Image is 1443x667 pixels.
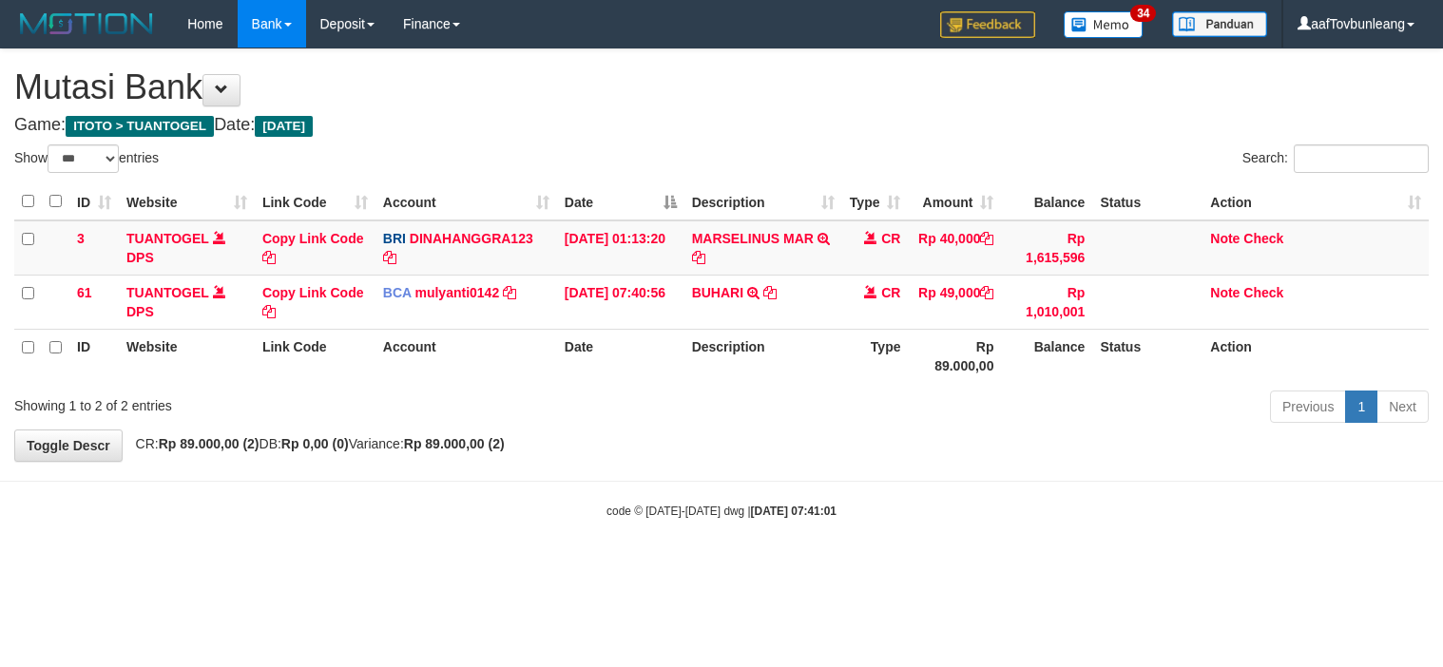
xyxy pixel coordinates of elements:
a: Check [1243,231,1283,246]
strong: Rp 89.000,00 (2) [159,436,260,451]
th: Status [1092,329,1202,383]
a: Copy Link Code [262,231,364,265]
th: Website: activate to sort column ascending [119,183,255,220]
th: ID [69,329,119,383]
th: Date: activate to sort column descending [557,183,684,220]
th: Website [119,329,255,383]
th: Date [557,329,684,383]
a: Copy DINAHANGGRA123 to clipboard [383,250,396,265]
span: BCA [383,285,412,300]
h4: Game: Date: [14,116,1429,135]
a: MARSELINUS MAR [692,231,814,246]
td: Rp 1,615,596 [1001,220,1092,276]
span: CR [881,231,900,246]
td: Rp 1,010,001 [1001,275,1092,329]
th: Description: activate to sort column ascending [684,183,842,220]
small: code © [DATE]-[DATE] dwg | [606,505,837,518]
a: Copy Rp 40,000 to clipboard [980,231,993,246]
a: mulyanti0142 [414,285,499,300]
img: Feedback.jpg [940,11,1035,38]
a: BUHARI [692,285,743,300]
td: Rp 40,000 [908,220,1001,276]
th: Type [842,329,909,383]
a: Copy MARSELINUS MAR to clipboard [692,250,705,265]
input: Search: [1294,144,1429,173]
th: Action: activate to sort column ascending [1202,183,1429,220]
strong: Rp 89.000,00 (2) [404,436,505,451]
th: ID: activate to sort column ascending [69,183,119,220]
a: Copy mulyanti0142 to clipboard [503,285,516,300]
th: Balance [1001,183,1092,220]
td: DPS [119,275,255,329]
img: MOTION_logo.png [14,10,159,38]
th: Rp 89.000,00 [908,329,1001,383]
label: Search: [1242,144,1429,173]
strong: [DATE] 07:41:01 [751,505,837,518]
th: Balance [1001,329,1092,383]
a: 1 [1345,391,1377,423]
span: 34 [1130,5,1156,22]
th: Link Code: activate to sort column ascending [255,183,375,220]
span: [DATE] [255,116,313,137]
span: 3 [77,231,85,246]
h1: Mutasi Bank [14,68,1429,106]
a: Note [1210,231,1240,246]
a: Copy Link Code [262,285,364,319]
th: Link Code [255,329,375,383]
img: Button%20Memo.svg [1064,11,1144,38]
img: panduan.png [1172,11,1267,37]
th: Account [375,329,557,383]
select: Showentries [48,144,119,173]
a: Next [1376,391,1429,423]
a: Previous [1270,391,1346,423]
th: Description [684,329,842,383]
th: Type: activate to sort column ascending [842,183,909,220]
div: Showing 1 to 2 of 2 entries [14,389,587,415]
th: Account: activate to sort column ascending [375,183,557,220]
span: CR: DB: Variance: [126,436,505,451]
a: Copy BUHARI to clipboard [763,285,777,300]
a: Copy Rp 49,000 to clipboard [980,285,993,300]
strong: Rp 0,00 (0) [281,436,349,451]
span: CR [881,285,900,300]
label: Show entries [14,144,159,173]
a: Toggle Descr [14,429,123,462]
td: [DATE] 07:40:56 [557,275,684,329]
a: TUANTOGEL [126,231,209,246]
th: Action [1202,329,1429,383]
span: ITOTO > TUANTOGEL [66,116,214,137]
a: TUANTOGEL [126,285,209,300]
a: Note [1210,285,1240,300]
th: Amount: activate to sort column ascending [908,183,1001,220]
span: BRI [383,231,406,246]
td: DPS [119,220,255,276]
td: Rp 49,000 [908,275,1001,329]
a: Check [1243,285,1283,300]
span: 61 [77,285,92,300]
a: DINAHANGGRA123 [410,231,533,246]
td: [DATE] 01:13:20 [557,220,684,276]
th: Status [1092,183,1202,220]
